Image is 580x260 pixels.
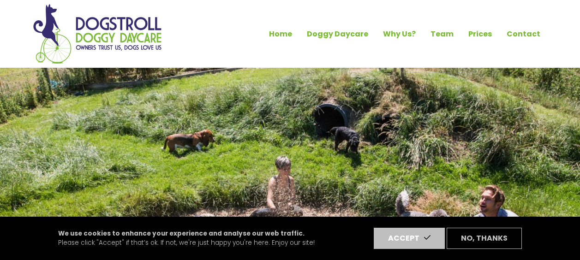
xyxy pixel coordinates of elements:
[33,4,162,64] img: Home
[58,229,305,238] strong: We use cookies to enhance your experience and analyse our web traffic.
[58,229,315,248] p: Please click "Accept" if that’s ok. If not, we're just happy you're here. Enjoy our site!
[461,26,499,42] a: Prices
[374,228,445,249] button: Accept
[423,26,461,42] a: Team
[499,26,548,42] a: Contact
[376,26,423,42] a: Why Us?
[447,228,522,249] button: No, thanks
[262,26,299,42] a: Home
[299,26,376,42] a: Doggy Daycare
